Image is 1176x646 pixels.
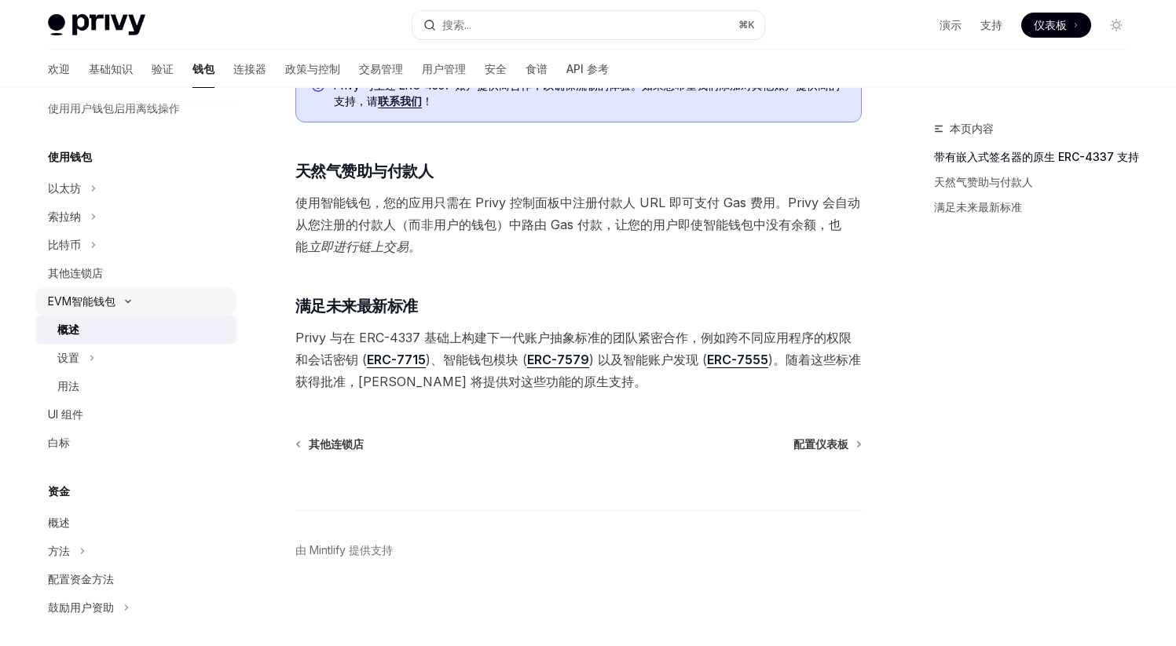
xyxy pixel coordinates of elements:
[1104,13,1129,38] button: 切换暗模式
[35,429,236,457] a: 白标
[934,150,1139,163] font: 带有嵌入式签名器的原生 ERC-4337 支持
[57,351,79,364] font: 设置
[934,200,1022,214] font: 满足未来最新标准
[793,437,848,451] font: 配置仪表板
[35,400,236,429] a: UI 组件
[934,144,1141,170] a: 带有嵌入式签名器的原生 ERC-4337 支持
[295,195,860,232] font: 使用智能钱包，您的应用只需在 Privy 控制面板中注册付款人 URL 即可支付 Gas 费用。Privy 会自动从您注册的付款人（而非用户的钱包）中路由 Gas 付款，让您的用户
[950,122,994,135] font: 本页内容
[980,18,1002,31] font: 支持
[48,238,81,251] font: 比特币
[285,50,340,88] a: 政策与控制
[934,175,1033,188] font: 天然气赞助与付款人
[934,170,1141,195] a: 天然气赞助与付款人
[35,372,236,400] a: 用法
[359,50,403,88] a: 交易管理
[422,62,466,75] font: 用户管理
[738,19,748,31] font: ⌘
[526,50,548,88] a: 食谱
[748,19,755,31] font: K
[48,150,92,163] font: 使用钱包
[589,352,707,367] font: ) 以及智能账户发现 (
[295,297,418,316] font: 满足未来最新标准
[295,543,393,557] font: 由 Mintlify 提供支持
[940,18,962,31] font: 演示
[48,210,81,223] font: 索拉纳
[422,50,466,88] a: 用户管理
[707,352,768,368] a: ERC-7555
[980,17,1002,33] a: 支持
[566,50,609,88] a: API 参考
[934,195,1141,220] a: 满足未来最新标准
[233,62,266,75] font: 连接器
[295,542,393,558] a: 由 Mintlify 提供支持
[48,484,70,498] font: 资金
[793,436,860,452] a: 配置仪表板
[152,50,174,88] a: 验证
[233,50,266,88] a: 连接器
[48,516,70,529] font: 概述
[566,62,609,75] font: API 参考
[35,509,236,537] a: 概述
[1021,13,1091,38] a: 仪表板
[192,50,214,88] a: 钱包
[48,62,70,75] font: 欢迎
[308,239,421,254] font: 立即进行链上交易。
[485,62,507,75] font: 安全
[526,62,548,75] font: 食谱
[57,323,79,336] font: 概述
[48,181,81,195] font: 以太坊
[297,436,364,452] a: 其他连锁店
[57,379,79,392] font: 用法
[35,259,236,287] a: 其他连锁店
[48,294,115,308] font: EVM智能钱包
[89,62,133,75] font: 基础知识
[48,14,145,36] img: 灯光标志
[295,162,434,181] font: 天然气赞助与付款人
[442,18,471,31] font: 搜索...
[422,94,433,108] font: ！
[152,62,174,75] font: 验证
[48,600,114,614] font: 鼓励用户资助
[367,352,426,368] a: ERC-7715
[485,50,507,88] a: 安全
[426,352,527,367] font: )、智能钱包模块 (
[309,437,364,451] font: 其他连锁店
[527,352,589,368] a: ERC-7579
[89,50,133,88] a: 基础知识
[48,544,70,557] font: 方法
[285,62,340,75] font: 政策与控制
[48,50,70,88] a: 欢迎
[378,94,422,108] a: 联系我们
[35,316,236,344] a: 概述
[48,407,83,421] font: UI 组件
[35,565,236,593] a: 配置资金方法
[48,436,70,449] font: 白标
[1034,18,1067,31] font: 仪表板
[940,17,962,33] a: 演示
[295,330,852,367] font: Privy 与在 ERC-4337 基础上构建下一代账户抽象标准的团队紧密合作，例如跨不同应用程序的权限和会话密钥 (
[359,62,403,75] font: 交易管理
[48,572,114,586] font: 配置资金方法
[412,11,764,39] button: 搜索...⌘K
[48,266,103,279] font: 其他连锁店
[192,62,214,75] font: 钱包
